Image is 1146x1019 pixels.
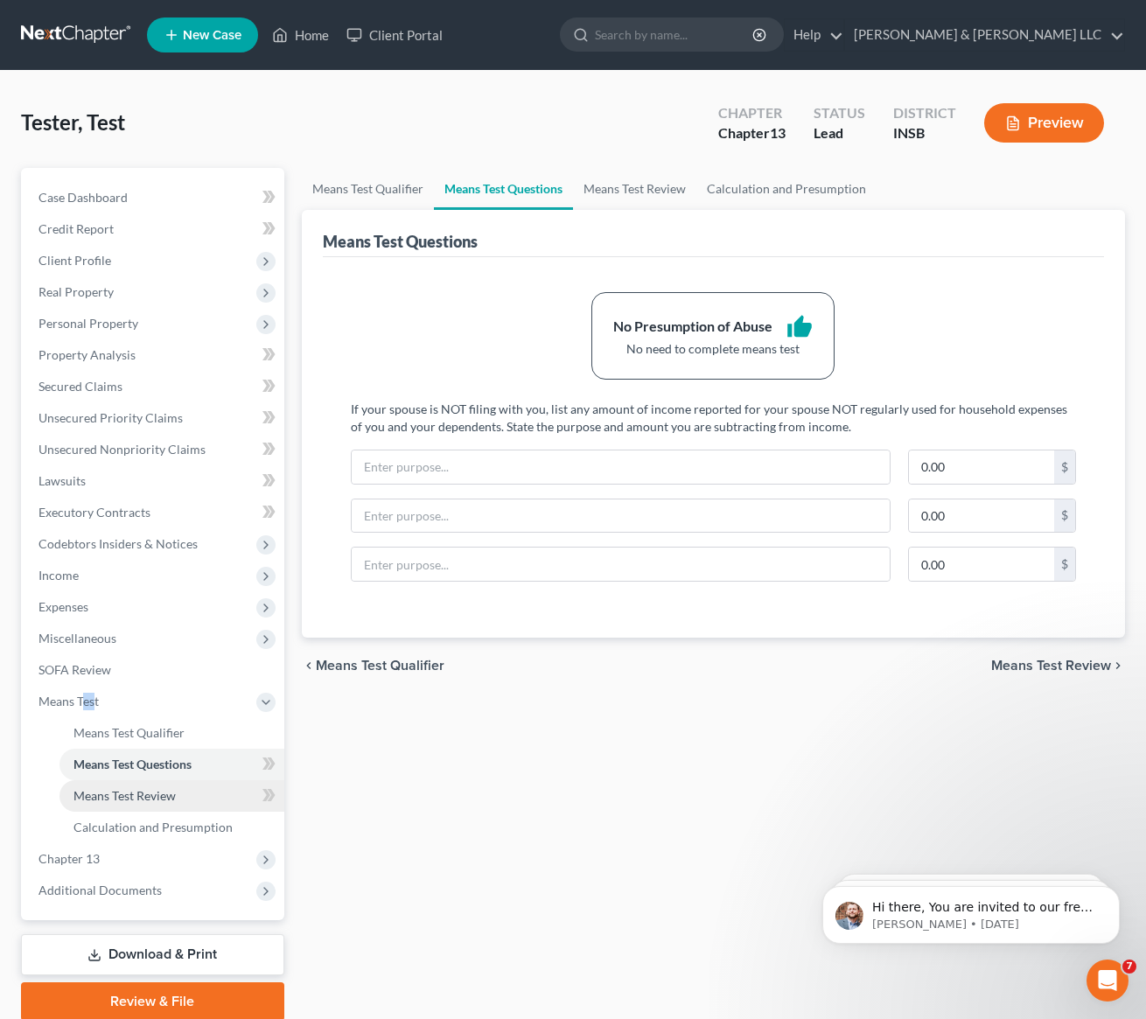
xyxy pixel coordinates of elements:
input: Enter purpose... [352,548,890,581]
a: Means Test Questions [434,168,573,210]
a: Credit Report [24,213,284,245]
span: Codebtors Insiders & Notices [38,536,198,551]
a: Unsecured Nonpriority Claims [24,434,284,465]
button: Means Test Review chevron_right [991,659,1125,673]
div: No need to complete means test [613,340,813,358]
span: Tester, Test [21,109,125,135]
a: Means Test Questions [59,749,284,780]
span: Secured Claims [38,379,122,394]
a: Case Dashboard [24,182,284,213]
div: Means Test Questions [323,231,478,252]
a: Calculation and Presumption [696,168,877,210]
a: Calculation and Presumption [59,812,284,843]
span: Lawsuits [38,473,86,488]
a: Home [263,19,338,51]
span: Unsecured Priority Claims [38,410,183,425]
a: SOFA Review [24,654,284,686]
a: Means Test Review [573,168,696,210]
span: Means Test Review [73,788,176,803]
div: $ [1054,450,1075,484]
span: Expenses [38,599,88,614]
span: Means Test [38,694,99,708]
a: Lawsuits [24,465,284,497]
span: Means Test Qualifier [73,725,185,740]
p: Message from James, sent 140w ago [76,67,302,83]
i: chevron_left [302,659,316,673]
i: chevron_right [1111,659,1125,673]
div: INSB [893,123,956,143]
span: Client Profile [38,253,111,268]
a: Means Test Qualifier [59,717,284,749]
a: Executory Contracts [24,497,284,528]
a: Help [785,19,843,51]
span: Property Analysis [38,347,136,362]
span: 7 [1122,960,1136,974]
input: 0.00 [909,548,1054,581]
div: Chapter [718,123,786,143]
span: Credit Report [38,221,114,236]
span: Personal Property [38,316,138,331]
div: Chapter [718,103,786,123]
input: 0.00 [909,450,1054,484]
span: Calculation and Presumption [73,820,233,834]
a: Client Portal [338,19,451,51]
span: Unsecured Nonpriority Claims [38,442,206,457]
p: If your spouse is NOT filing with you, list any amount of income reported for your spouse NOT reg... [351,401,1077,436]
a: [PERSON_NAME] & [PERSON_NAME] LLC [845,19,1124,51]
div: $ [1054,499,1075,533]
div: District [893,103,956,123]
iframe: Intercom live chat [1087,960,1129,1002]
input: Search by name... [595,18,755,51]
span: Additional Documents [38,883,162,897]
a: Means Test Review [59,780,284,812]
span: New Case [183,29,241,42]
div: No Presumption of Abuse [613,317,772,337]
a: Means Test Qualifier [302,168,434,210]
div: $ [1054,548,1075,581]
button: Preview [984,103,1104,143]
span: Means Test Review [991,659,1111,673]
div: Lead [814,123,865,143]
a: Secured Claims [24,371,284,402]
span: Miscellaneous [38,631,116,646]
a: Property Analysis [24,339,284,371]
i: thumb_up [786,314,813,340]
span: Executory Contracts [38,505,150,520]
a: Unsecured Priority Claims [24,402,284,434]
div: Status [814,103,865,123]
a: Download & Print [21,934,284,975]
span: Hi there, You are invited to our free Review & File webinar [DATE] at 2:00pm ET! Join the Success... [76,51,297,256]
input: Enter purpose... [352,499,890,533]
span: Real Property [38,284,114,299]
iframe: Intercom notifications message [796,849,1146,972]
span: SOFA Review [38,662,111,677]
span: Case Dashboard [38,190,128,205]
span: Means Test Qualifier [316,659,444,673]
span: Chapter 13 [38,851,100,866]
input: 0.00 [909,499,1054,533]
span: Income [38,568,79,583]
span: Means Test Questions [73,757,192,771]
span: 13 [770,124,786,141]
button: chevron_left Means Test Qualifier [302,659,444,673]
input: Enter purpose... [352,450,890,484]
